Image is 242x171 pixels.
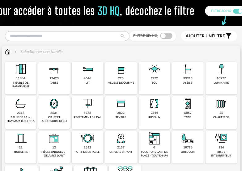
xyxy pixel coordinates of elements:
div: prise et interrupteur [207,150,235,157]
div: 33915 [183,77,193,81]
div: 4 [154,146,155,150]
div: huisserie [14,150,28,154]
img: Textile.png [113,96,128,111]
div: assise [183,81,192,85]
div: 10796 [183,146,193,150]
img: Rangement.png [113,62,128,77]
img: Assise.png [180,62,195,77]
div: salle de bain hammam toilettes [7,116,35,123]
div: 4646 [84,77,91,81]
div: meuble de rangement [7,81,35,88]
span: Filter icon [225,32,232,40]
div: 22 [19,146,23,150]
img: UniversEnfant.png [113,131,128,146]
div: univers enfant [109,150,132,154]
div: 136 [219,146,224,150]
div: 2652 [84,146,91,150]
div: 2544 [151,111,158,115]
div: objet et accessoire déco [40,116,68,123]
div: lit [86,81,90,85]
img: Papier%20peint.png [80,96,95,111]
img: ToutEnUn.png [147,131,162,146]
div: 26 [219,111,223,115]
span: Ajouter un [186,34,212,38]
img: svg+xml;base64,PHN2ZyB3aWR0aD0iMTYiIGhlaWdodD0iMTYiIHZpZXdCb3g9IjAgMCAxNiAxNiIgZmlsbD0ibm9uZSIgeG... [13,49,18,55]
div: solutions gain de place - tout-en-un [141,150,168,157]
img: Huiserie.png [13,131,28,146]
img: Miroir.png [47,96,62,111]
button: Ajouter unfiltre Filter icon [181,31,237,41]
div: 2822 [117,111,125,115]
div: rideaux [148,116,160,119]
div: tapis [184,116,191,119]
img: ArtTable.png [80,131,95,146]
img: Rideaux.png [147,96,162,111]
div: 12 [52,146,56,150]
div: textile [116,116,126,119]
img: Meuble%20de%20rangement.png [13,62,28,77]
img: Luminaire.png [214,62,229,77]
div: 6057 [184,111,192,115]
img: svg+xml;base64,PHN2ZyB3aWR0aD0iMTYiIGhlaWdodD0iMTciIHZpZXdCb3g9IjAgMCAxNiAxNyIgZmlsbD0ibm9uZSIgeG... [5,49,11,55]
div: meuble de cuisine [108,81,134,85]
img: Literie.png [80,62,95,77]
img: Table.png [47,62,62,77]
div: 1272 [151,77,158,81]
div: 10977 [217,77,226,81]
div: Sélectionner une famille [13,49,63,55]
img: Salle%20de%20bain.png [13,96,28,111]
div: 12423 [49,77,59,81]
div: table [50,81,58,85]
div: outdoor [181,150,195,154]
div: 6631 [50,111,58,115]
div: sol [152,81,157,85]
span: Filtre 3D HQ [133,34,158,38]
div: chauffage [213,116,229,119]
div: revêtement mural [74,116,101,119]
span: filtre [186,34,225,39]
img: Sol.png [147,62,162,77]
div: 11834 [16,77,25,81]
img: UniqueOeuvre.png [47,131,62,146]
div: 225 [118,77,124,81]
img: Outdoor.png [180,131,195,146]
img: Tapis.png [180,96,195,111]
div: 2137 [117,146,125,150]
img: PriseInter.png [214,131,229,146]
div: 1738 [84,111,91,115]
div: 2318 [17,111,24,115]
img: Radiateur.png [214,96,229,111]
div: pièces uniques et oeuvres d'art [40,150,68,157]
div: arts de la table [76,150,100,154]
div: luminaire [214,81,229,85]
